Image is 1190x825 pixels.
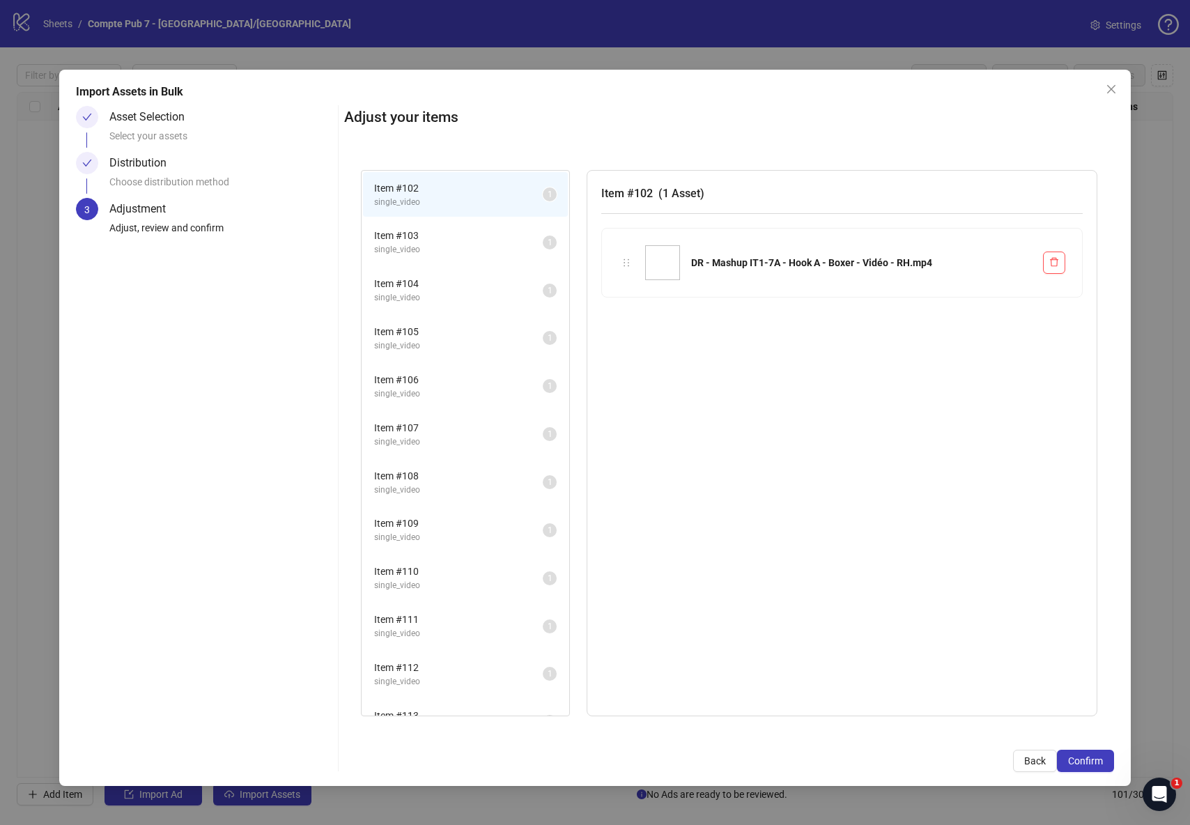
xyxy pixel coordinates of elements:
[374,531,543,544] span: single_video
[548,669,552,679] span: 1
[374,291,543,304] span: single_video
[374,435,543,449] span: single_video
[82,158,92,168] span: check
[543,475,557,489] sup: 1
[374,579,543,592] span: single_video
[109,128,332,152] div: Select your assets
[543,619,557,633] sup: 1
[84,204,90,215] span: 3
[543,427,557,441] sup: 1
[1043,252,1065,274] button: Delete
[543,284,557,298] sup: 1
[601,185,1082,202] h3: Item # 102
[543,523,557,537] sup: 1
[548,477,552,487] span: 1
[374,339,543,353] span: single_video
[374,708,543,723] span: Item # 113
[374,627,543,640] span: single_video
[548,381,552,391] span: 1
[374,324,543,339] span: Item # 105
[374,564,543,579] span: Item # 110
[374,243,543,256] span: single_video
[374,675,543,688] span: single_video
[109,174,332,198] div: Choose distribution method
[374,372,543,387] span: Item # 106
[1100,78,1122,100] button: Close
[548,333,552,343] span: 1
[82,112,92,122] span: check
[1057,750,1114,772] button: Confirm
[374,420,543,435] span: Item # 107
[344,106,1113,129] h2: Adjust your items
[374,484,543,497] span: single_video
[1049,257,1059,267] span: delete
[374,180,543,196] span: Item # 102
[109,152,178,174] div: Distribution
[619,255,634,270] div: holder
[548,190,552,199] span: 1
[1068,755,1103,766] span: Confirm
[1013,750,1057,772] button: Back
[543,571,557,585] sup: 1
[109,106,196,128] div: Asset Selection
[1143,778,1176,811] iframe: Intercom live chat
[543,379,557,393] sup: 1
[374,387,543,401] span: single_video
[109,220,332,244] div: Adjust, review and confirm
[374,612,543,627] span: Item # 111
[691,255,1031,270] div: DR - Mashup IT1-7A - Hook A - Boxer - Vidéo - RH.mp4
[374,468,543,484] span: Item # 108
[543,715,557,729] sup: 1
[374,196,543,209] span: single_video
[548,525,552,535] span: 1
[374,276,543,291] span: Item # 104
[1171,778,1182,789] span: 1
[658,187,704,200] span: ( 1 Asset )
[548,573,552,583] span: 1
[548,622,552,631] span: 1
[543,667,557,681] sup: 1
[1106,84,1117,95] span: close
[548,286,552,295] span: 1
[374,228,543,243] span: Item # 103
[76,84,1113,100] div: Import Assets in Bulk
[1024,755,1046,766] span: Back
[645,245,680,280] img: DR - Mashup IT1-7A - Hook A - Boxer - Vidéo - RH.mp4
[621,258,631,268] span: holder
[548,429,552,439] span: 1
[543,331,557,345] sup: 1
[543,187,557,201] sup: 1
[374,660,543,675] span: Item # 112
[374,516,543,531] span: Item # 109
[109,198,177,220] div: Adjustment
[543,236,557,249] sup: 1
[548,238,552,247] span: 1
